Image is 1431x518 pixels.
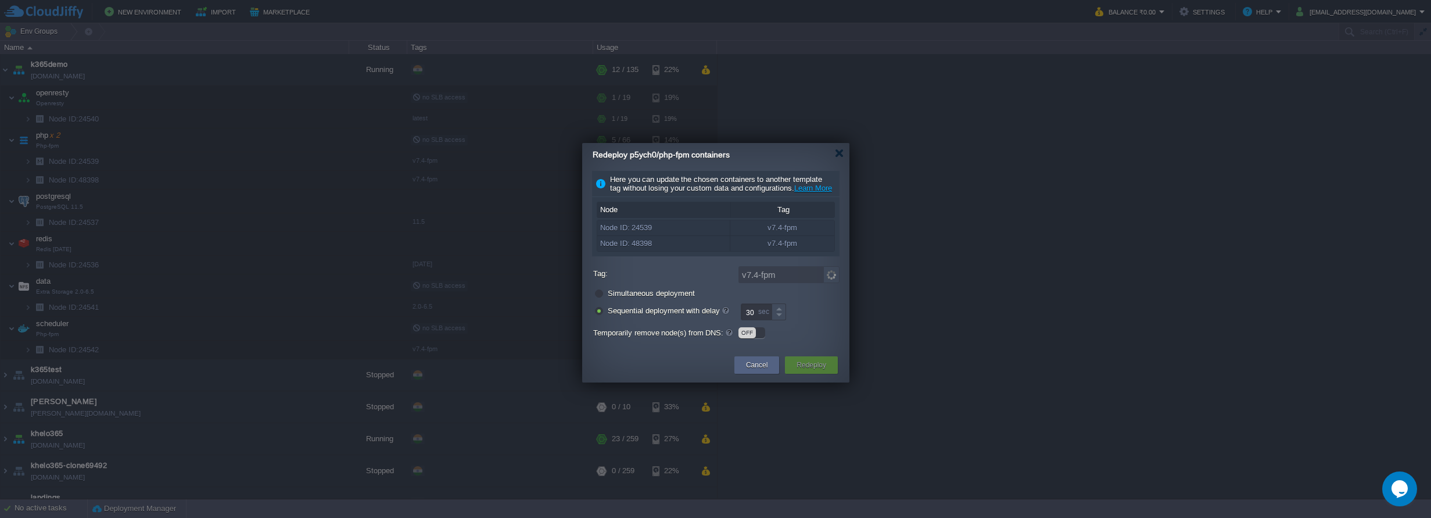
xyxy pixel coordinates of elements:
[758,304,772,320] div: sec
[597,236,730,251] div: Node ID: 48398
[730,236,834,251] div: v7.4-fpm
[738,327,756,338] div: OFF
[746,359,767,371] button: Cancel
[593,326,736,341] label: Temporarily remove node(s) from DNS:
[597,202,730,217] div: Node
[731,202,835,217] div: Tag
[730,220,834,235] div: v7.4-fpm
[797,359,826,371] button: Redeploy
[597,220,730,235] div: Node ID: 24539
[794,184,832,192] a: Learn More
[592,171,840,197] div: Here you can update the chosen containers to another template tag without losing your custom data...
[608,306,729,315] label: Sequential deployment with delay
[608,289,695,298] label: Simultaneous deployment
[1382,471,1419,506] iframe: chat widget
[593,150,730,159] span: Redeploy p5ych0/php-fpm containers
[593,266,736,281] label: Tag:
